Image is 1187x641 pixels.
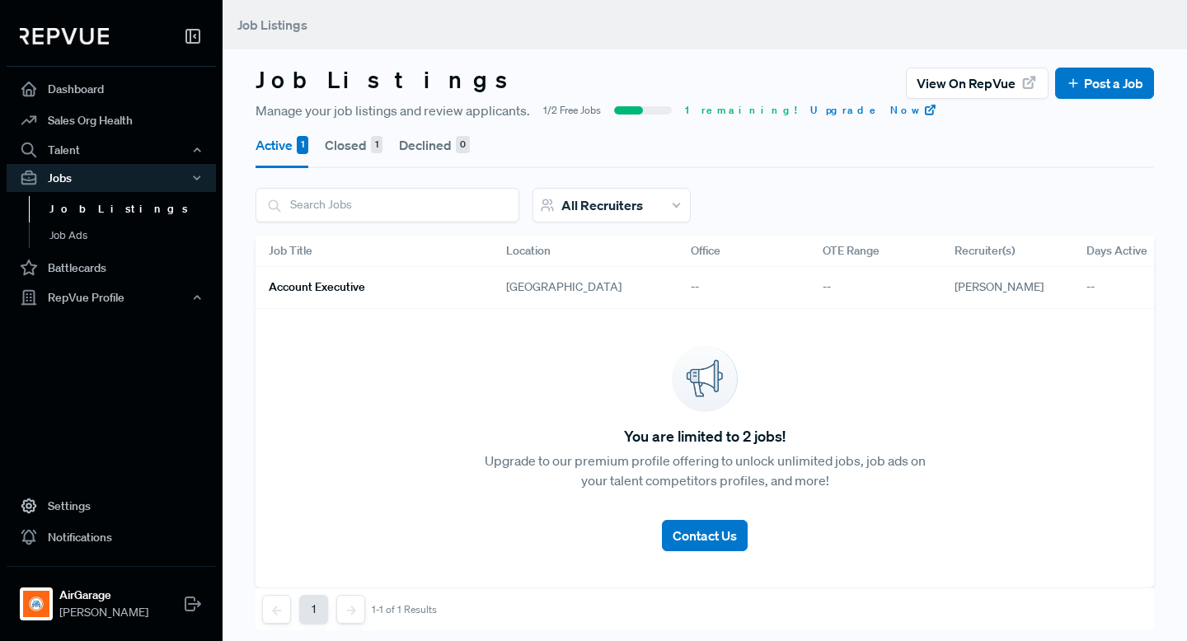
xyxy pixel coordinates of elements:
a: Dashboard [7,73,216,105]
div: 0 [456,136,470,154]
img: AirGarage [23,591,49,617]
span: OTE Range [823,242,880,260]
button: Next [336,595,365,624]
a: Post a Job [1066,73,1143,93]
span: Job Title [269,242,312,260]
a: Sales Org Health [7,105,216,136]
a: Account Executive [269,274,467,302]
span: You are limited to 2 jobs! [624,425,786,447]
span: All Recruiters [561,197,643,213]
button: Contact Us [662,520,748,551]
span: Recruiter(s) [955,242,1015,260]
span: [PERSON_NAME] [59,604,148,621]
h3: Job Listings [256,66,523,94]
p: Upgrade to our premium profile offering to unlock unlimited jobs, job ads on your talent competit... [481,451,930,490]
div: 1-1 of 1 Results [372,604,437,615]
a: Contact Us [662,507,748,551]
img: announcement [672,346,738,412]
a: Notifications [7,522,216,553]
span: Manage your job listings and review applicants. [256,101,530,120]
a: Job Listings [29,196,238,222]
button: Declined 0 [399,122,470,168]
span: Office [691,242,720,260]
a: AirGarageAirGarage[PERSON_NAME] [7,566,216,628]
button: Previous [262,595,291,624]
span: Location [506,242,551,260]
span: View on RepVue [917,73,1016,93]
span: Job Listings [237,16,307,33]
h6: Account Executive [269,280,365,294]
button: View on RepVue [906,68,1049,99]
div: -- [809,267,941,309]
span: Contact Us [673,527,737,544]
button: RepVue Profile [7,283,216,311]
span: Days Active [1086,242,1147,260]
div: -- [678,267,809,309]
button: Post a Job [1055,68,1154,99]
div: 1 [371,136,382,154]
div: 1 [297,136,308,154]
span: [GEOGRAPHIC_DATA] [506,278,622,296]
a: Upgrade Now [810,103,937,118]
button: Talent [7,136,216,164]
span: 1 remaining! [685,103,797,118]
nav: pagination [262,595,437,624]
span: 1/2 Free Jobs [543,103,601,118]
button: Jobs [7,164,216,192]
strong: AirGarage [59,587,148,604]
button: Closed 1 [325,122,382,168]
input: Search Jobs [256,189,518,221]
a: Job Ads [29,222,238,249]
span: [PERSON_NAME] [955,279,1044,294]
button: Active 1 [256,122,308,168]
a: Battlecards [7,252,216,283]
a: Settings [7,490,216,522]
img: RepVue [20,28,109,44]
button: 1 [299,595,328,624]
